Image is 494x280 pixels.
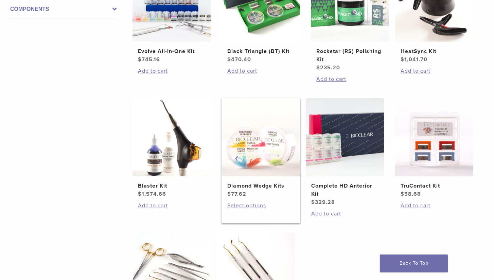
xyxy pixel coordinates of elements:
bdi: 1,574.66 [138,191,166,197]
label: Components [10,5,117,13]
h2: TruContact Kit [401,182,468,190]
img: Blaster Kit [133,98,211,176]
img: Diamond Wedge Kits [222,98,300,176]
span: $ [227,56,231,63]
span: $ [316,64,320,71]
bdi: 77.62 [227,191,246,197]
bdi: 1,041.70 [401,56,427,63]
a: Add to cart: “Complete HD Anterior Kit” [311,210,378,218]
span: $ [401,191,404,197]
a: Back To Top [380,255,448,272]
a: Add to cart: “Evolve All-in-One Kit” [138,67,205,75]
img: Complete HD Anterior Kit [306,98,384,176]
h2: Rockstar (RS) Polishing Kit [316,47,384,64]
bdi: 329.28 [311,199,335,206]
a: Complete HD Anterior KitComplete HD Anterior Kit $329.28 [305,98,385,206]
h2: HeatSync Kit [401,47,468,55]
span: $ [311,199,315,206]
bdi: 235.20 [316,64,340,71]
span: $ [138,191,142,197]
span: $ [138,56,142,63]
bdi: 745.16 [138,56,160,63]
bdi: 470.40 [227,56,251,63]
bdi: 58.68 [401,191,421,197]
span: $ [401,56,404,63]
a: Add to cart: “Rockstar (RS) Polishing Kit” [316,75,384,83]
a: Add to cart: “Black Triangle (BT) Kit” [227,67,295,75]
a: Diamond Wedge KitsDiamond Wedge Kits $77.62 [222,98,301,198]
h2: Blaster Kit [138,182,205,190]
img: TruContact Kit [395,98,473,176]
a: Select options for “Diamond Wedge Kits” [227,202,295,210]
h2: Diamond Wedge Kits [227,182,295,190]
a: Add to cart: “HeatSync Kit” [401,67,468,75]
a: TruContact KitTruContact Kit $58.68 [395,98,474,198]
a: Blaster KitBlaster Kit $1,574.66 [132,98,211,198]
h2: Black Triangle (BT) Kit [227,47,295,55]
h2: Evolve All-in-One Kit [138,47,205,55]
span: $ [227,191,231,197]
a: Add to cart: “TruContact Kit” [401,202,468,210]
a: Add to cart: “Blaster Kit” [138,202,205,210]
h2: Complete HD Anterior Kit [311,182,378,198]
